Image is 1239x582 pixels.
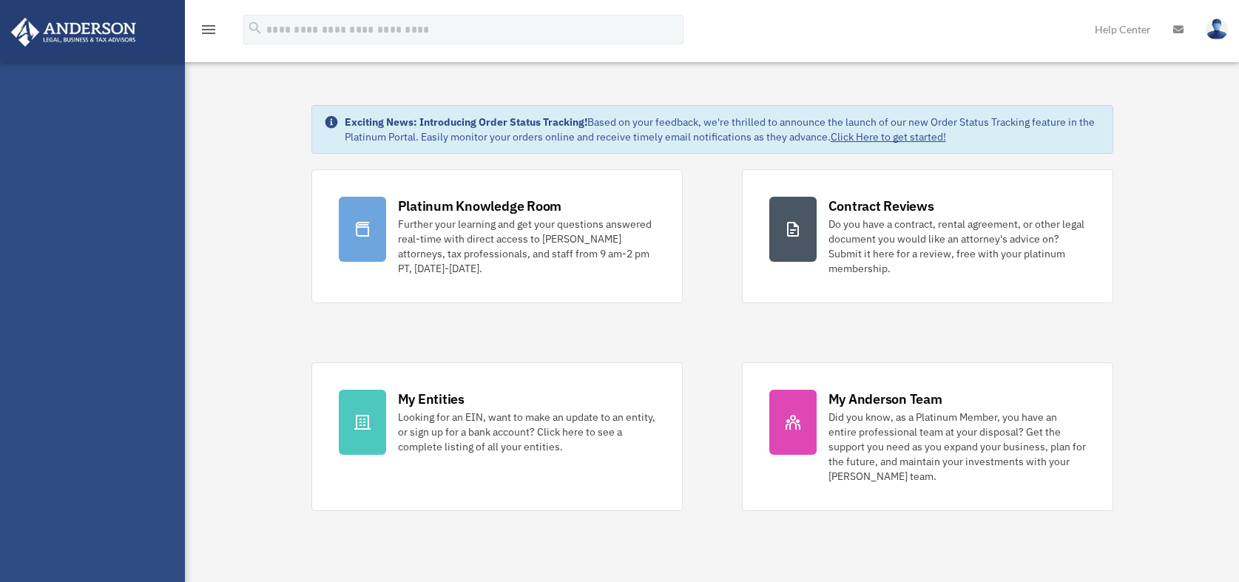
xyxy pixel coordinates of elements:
[200,26,217,38] a: menu
[311,362,683,511] a: My Entities Looking for an EIN, want to make an update to an entity, or sign up for a bank accoun...
[398,390,465,408] div: My Entities
[398,217,655,276] div: Further your learning and get your questions answered real-time with direct access to [PERSON_NAM...
[345,115,1101,144] div: Based on your feedback, we're thrilled to announce the launch of our new Order Status Tracking fe...
[828,410,1086,484] div: Did you know, as a Platinum Member, you have an entire professional team at your disposal? Get th...
[398,197,562,215] div: Platinum Knowledge Room
[1206,18,1228,40] img: User Pic
[742,362,1113,511] a: My Anderson Team Did you know, as a Platinum Member, you have an entire professional team at your...
[828,390,942,408] div: My Anderson Team
[200,21,217,38] i: menu
[247,20,263,36] i: search
[398,410,655,454] div: Looking for an EIN, want to make an update to an entity, or sign up for a bank account? Click her...
[345,115,587,129] strong: Exciting News: Introducing Order Status Tracking!
[828,217,1086,276] div: Do you have a contract, rental agreement, or other legal document you would like an attorney's ad...
[828,197,934,215] div: Contract Reviews
[7,18,141,47] img: Anderson Advisors Platinum Portal
[311,169,683,303] a: Platinum Knowledge Room Further your learning and get your questions answered real-time with dire...
[831,130,946,143] a: Click Here to get started!
[742,169,1113,303] a: Contract Reviews Do you have a contract, rental agreement, or other legal document you would like...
